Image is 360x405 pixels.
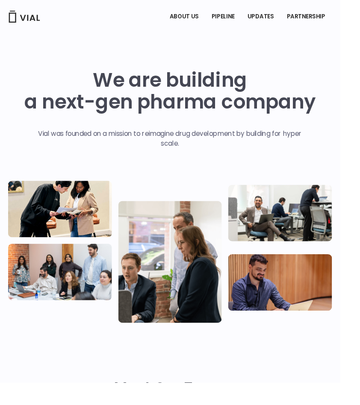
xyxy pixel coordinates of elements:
[26,73,334,120] h1: We are building a next-gen pharma company
[32,137,329,157] p: Vial was founded on a mission to reimagine drug development by building for hyper scale.
[242,269,351,329] img: Man working at a computer
[125,213,235,342] img: Group of three people standing around a computer looking at the screen
[9,191,118,251] img: Two people looking at a paper talking.
[9,258,118,318] img: Eight people standing and sitting in an office
[217,10,255,25] a: PIPELINEMenu Toggle
[255,10,296,25] a: UPDATES
[9,11,43,24] img: Vial Logo
[173,10,217,25] a: ABOUT USMenu Toggle
[297,10,351,25] a: PARTNERSHIPMenu Toggle
[242,196,351,255] img: Three people working in an office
